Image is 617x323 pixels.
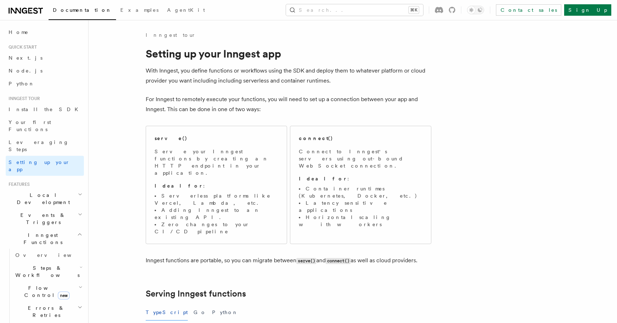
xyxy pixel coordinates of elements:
a: Your first Functions [6,116,84,136]
span: Home [9,29,29,36]
a: Sign Up [564,4,611,16]
button: Inngest Functions [6,229,84,249]
p: With Inngest, you define functions or workflows using the SDK and deploy them to whatever platfor... [146,66,431,86]
button: Local Development [6,189,84,209]
a: Node.js [6,64,84,77]
span: Python [9,81,35,86]
span: Errors & Retries [12,304,77,319]
a: Serving Inngest functions [146,289,246,299]
p: Serve your Inngest functions by creating an HTTP endpoint in your application. [155,148,278,177]
li: Horizontal scaling with workers [299,214,422,228]
h2: serve() [155,135,187,142]
span: Features [6,182,30,187]
p: Connect to Inngest's servers using out-bound WebSocket connection. [299,148,422,169]
a: Setting up your app [6,156,84,176]
span: Flow Control [12,284,79,299]
a: Documentation [49,2,116,20]
span: Local Development [6,192,78,206]
span: Leveraging Steps [9,139,69,152]
code: serve() [296,258,316,264]
button: Events & Triggers [6,209,84,229]
span: Inngest tour [6,96,40,101]
a: Home [6,26,84,39]
p: For Inngest to remotely execute your functions, you will need to set up a connection between your... [146,94,431,114]
li: Adding Inngest to an existing API. [155,207,278,221]
a: Overview [12,249,84,262]
li: Zero changes to your CI/CD pipeline [155,221,278,235]
a: Install the SDK [6,103,84,116]
li: Container runtimes (Kubernetes, Docker, etc.) [299,185,422,199]
span: Install the SDK [9,106,82,112]
h1: Setting up your Inngest app [146,47,431,60]
span: Quick start [6,44,37,50]
span: Examples [120,7,159,13]
a: Inngest tour [146,31,196,39]
a: connect()Connect to Inngest's servers using out-bound WebSocket connection.Ideal for:Container ru... [290,126,431,244]
button: Search...⌘K [286,4,423,16]
span: Your first Functions [9,119,51,132]
span: Steps & Workflows [12,264,80,279]
h2: connect() [299,135,333,142]
button: Python [212,304,238,320]
a: Next.js [6,51,84,64]
p: : [155,182,278,189]
button: Toggle dark mode [467,6,484,14]
span: Documentation [53,7,112,13]
a: serve()Serve your Inngest functions by creating an HTTP endpoint in your application.Ideal for:Se... [146,126,287,244]
span: Events & Triggers [6,212,78,226]
a: Python [6,77,84,90]
span: new [58,292,70,299]
p: : [299,175,422,182]
span: AgentKit [167,7,205,13]
button: Flow Controlnew [12,282,84,302]
button: TypeScript [146,304,188,320]
a: Contact sales [496,4,561,16]
li: Serverless platforms like Vercel, Lambda, etc. [155,192,278,207]
a: Leveraging Steps [6,136,84,156]
a: Examples [116,2,163,19]
li: Latency sensitive applications [299,199,422,214]
a: AgentKit [163,2,209,19]
button: Steps & Workflows [12,262,84,282]
p: Inngest functions are portable, so you can migrate between and as well as cloud providers. [146,255,431,266]
button: Go [194,304,206,320]
span: Inngest Functions [6,232,77,246]
kbd: ⌘K [409,6,419,14]
span: Node.js [9,68,42,74]
strong: Ideal for [155,183,203,189]
span: Next.js [9,55,42,61]
span: Setting up your app [9,159,70,172]
strong: Ideal for [299,176,347,182]
button: Errors & Retries [12,302,84,322]
span: Overview [15,252,89,258]
code: connect() [326,258,351,264]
